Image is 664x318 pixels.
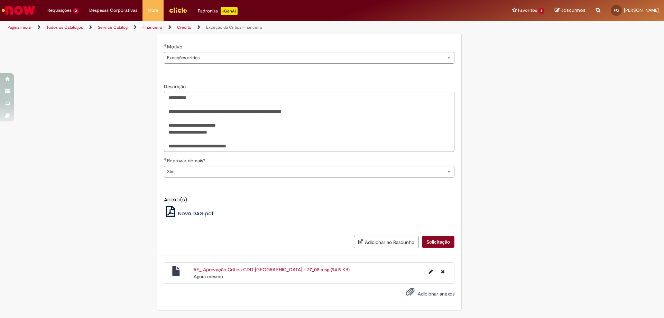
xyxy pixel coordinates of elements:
span: Exceções crítica [167,52,440,63]
p: +GenAi [221,7,238,15]
a: Exceção da Crítica Financeira [206,25,262,30]
a: Nova DAG.pdf [164,210,214,217]
span: FQ [614,8,619,12]
a: RE_ Aprovação Crítica CDD [GEOGRAPHIC_DATA] - 27_08.msg (94.5 KB) [194,266,350,273]
span: 2 [73,8,79,14]
a: Todos os Catálogos [46,25,83,30]
button: Solicitação [422,236,454,248]
button: Excluir RE_ Aprovação Crítica CDD Petrópolis - 27_08.msg [437,266,449,277]
button: Editar nome de arquivo RE_ Aprovação Crítica CDD Petrópolis - 27_08.msg [425,266,437,277]
span: Adicionar anexos [418,291,454,297]
span: Obrigatório Preenchido [164,158,167,161]
button: Adicionar anexos [404,285,416,301]
textarea: Descrição [164,92,454,152]
span: Despesas Corporativas [89,7,137,14]
span: Favoritos [518,7,537,14]
span: Requisições [47,7,72,14]
span: Motivo [167,44,184,50]
span: Rascunhos [561,7,585,13]
div: Padroniza [198,7,238,15]
a: Rascunhos [555,7,585,14]
time: 27/08/2025 17:04:40 [194,273,223,280]
ul: Trilhas de página [5,21,437,34]
span: Agora mesmo [194,273,223,280]
a: Página inicial [8,25,31,30]
img: ServiceNow [1,3,36,17]
span: Reprovar demais? [167,157,206,164]
button: Adicionar ao Rascunho [354,236,419,248]
span: 3 [538,8,544,14]
span: Descrição [164,83,187,90]
a: Service Catalog [98,25,128,30]
span: Sim [167,166,440,177]
a: Crédito [177,25,191,30]
h5: Anexo(s) [164,197,454,203]
span: Nova DAG.pdf [178,210,214,217]
span: Obrigatório Preenchido [164,44,167,47]
a: Financeiro [142,25,162,30]
img: click_logo_yellow_360x200.png [169,5,187,15]
span: More [148,7,158,14]
span: [PERSON_NAME] [624,7,659,13]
